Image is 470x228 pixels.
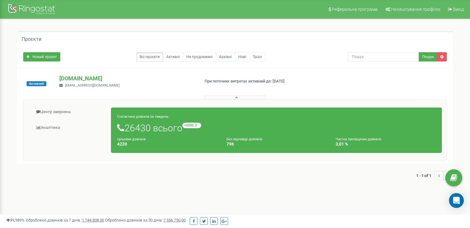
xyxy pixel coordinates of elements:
[332,7,378,12] span: Реферальна програма
[136,52,163,61] a: Всі проєкти
[82,218,104,222] u: 1 744 838,00
[449,193,464,208] div: Open Intercom Messenger
[117,123,436,133] h1: 26430 всього
[105,218,186,222] span: Оброблено дзвінків за 30 днів :
[419,52,437,61] button: Пошук
[117,115,168,119] small: Статистика дзвінків за тиждень
[336,137,381,141] small: Частка пропущених дзвінків
[163,52,183,61] a: Активні
[235,52,250,61] a: Нові
[416,165,453,186] nav: ...
[22,36,41,42] h5: Проєкти
[227,142,327,146] h4: 796
[117,142,217,146] h4: 4220
[348,52,419,61] input: Пошук
[65,83,120,87] span: [EMAIL_ADDRESS][DOMAIN_NAME]
[26,218,104,222] span: Оброблено дзвінків за 7 днів :
[391,7,440,12] span: Налаштування профілю
[416,171,434,180] span: 1 - 1 of 1
[117,137,146,141] small: Цільових дзвінків
[183,52,216,61] a: Не продовжені
[28,120,111,135] a: Аналiтика
[453,7,464,12] span: Вихід
[28,104,111,120] a: Центр звернень
[6,218,25,222] span: 99,989%
[59,74,194,82] p: [DOMAIN_NAME]
[27,81,46,86] span: Активний
[182,123,201,128] small: +2202
[205,78,303,84] p: При поточних витратах активний до: [DATE]
[249,52,265,61] a: Тріал
[336,142,436,146] h4: 3,01 %
[227,137,262,141] small: Без відповіді дзвінків
[23,52,60,61] a: Новий проєкт
[216,52,235,61] a: Архівні
[163,218,186,222] u: 7 556 750,00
